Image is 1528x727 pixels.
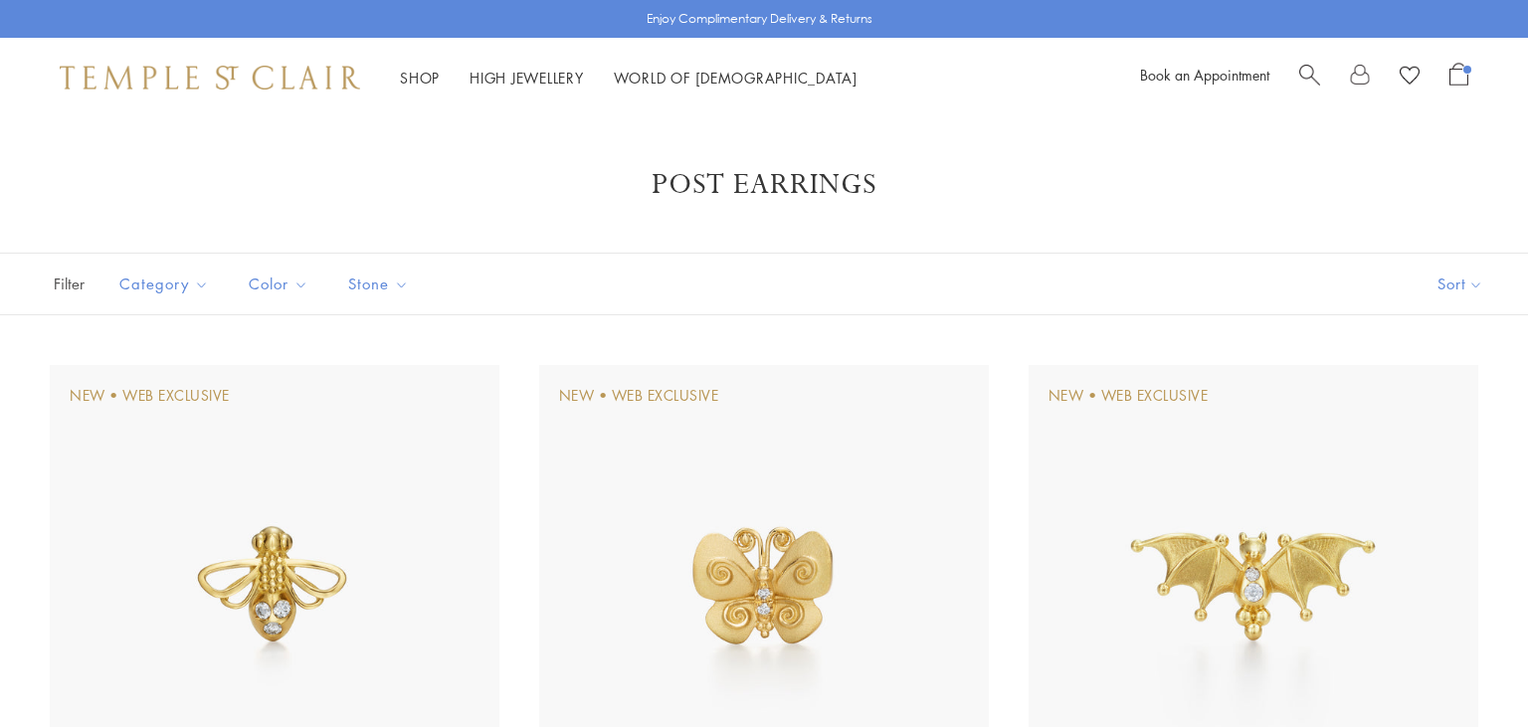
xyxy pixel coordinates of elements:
button: Stone [333,262,424,306]
span: Stone [338,272,424,296]
div: New • Web Exclusive [559,385,719,407]
img: Temple St. Clair [60,66,360,90]
button: Category [104,262,224,306]
nav: Main navigation [400,66,858,91]
a: ShopShop [400,68,440,88]
div: New • Web Exclusive [1049,385,1209,407]
a: Book an Appointment [1140,65,1269,85]
div: New • Web Exclusive [70,385,230,407]
a: View Wishlist [1400,63,1420,92]
h1: Post Earrings [80,167,1448,203]
a: Search [1299,63,1320,92]
button: Show sort by [1393,254,1528,314]
a: High JewelleryHigh Jewellery [470,68,584,88]
a: Open Shopping Bag [1449,63,1468,92]
span: Color [239,272,323,296]
a: World of [DEMOGRAPHIC_DATA]World of [DEMOGRAPHIC_DATA] [614,68,858,88]
span: Category [109,272,224,296]
iframe: Gorgias live chat messenger [1429,634,1508,707]
button: Color [234,262,323,306]
p: Enjoy Complimentary Delivery & Returns [647,9,872,29]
